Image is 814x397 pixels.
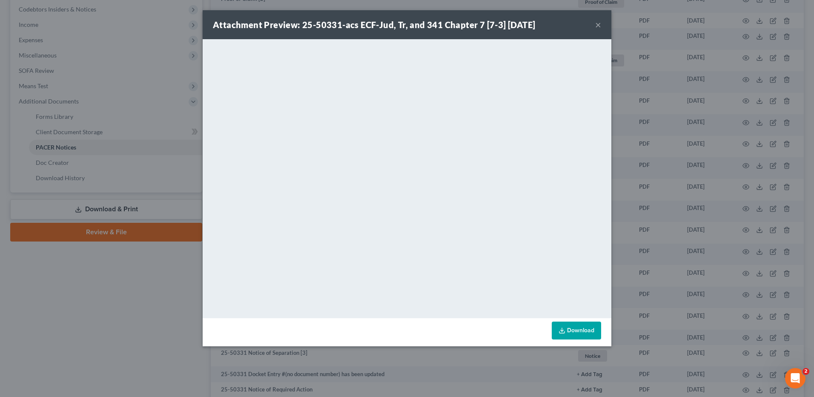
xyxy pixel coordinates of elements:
[785,368,805,388] iframe: Intercom live chat
[595,20,601,30] button: ×
[203,39,611,316] iframe: <object ng-attr-data='[URL][DOMAIN_NAME]' type='application/pdf' width='100%' height='650px'></ob...
[552,322,601,339] a: Download
[803,368,809,375] span: 2
[213,20,535,30] strong: Attachment Preview: 25-50331-acs ECF-Jud, Tr, and 341 Chapter 7 [7-3] [DATE]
